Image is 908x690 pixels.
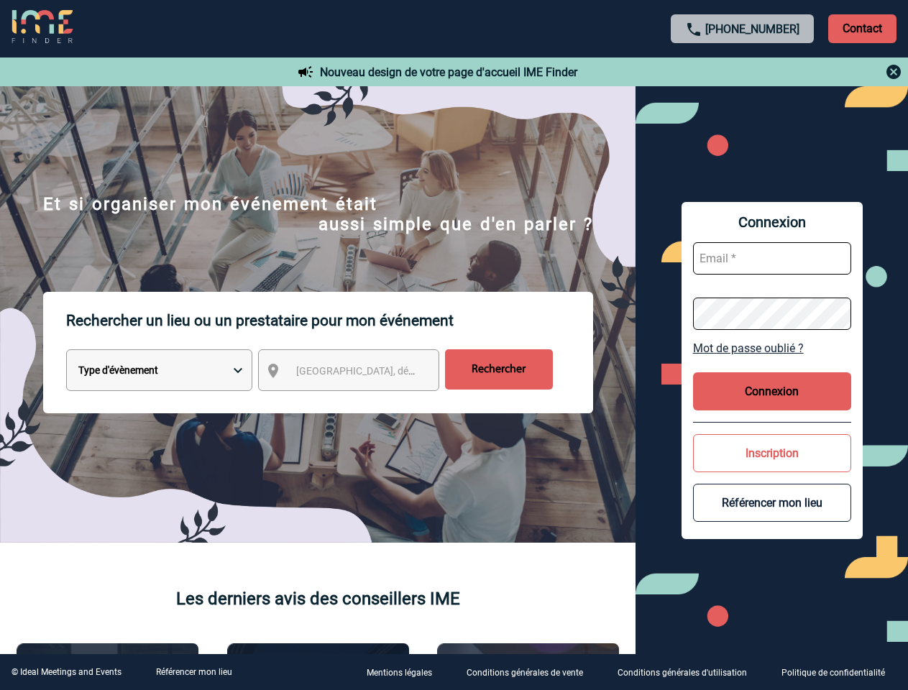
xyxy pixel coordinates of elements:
[296,365,496,377] span: [GEOGRAPHIC_DATA], département, région...
[693,434,851,472] button: Inscription
[445,349,553,390] input: Rechercher
[618,668,747,678] p: Conditions générales d'utilisation
[693,372,851,410] button: Connexion
[355,666,455,679] a: Mentions légales
[455,666,606,679] a: Conditions générales de vente
[781,668,885,678] p: Politique de confidentialité
[367,668,432,678] p: Mentions légales
[606,666,770,679] a: Conditions générales d'utilisation
[467,668,583,678] p: Conditions générales de vente
[685,21,702,38] img: call-24-px.png
[66,292,593,349] p: Rechercher un lieu ou un prestataire pour mon événement
[12,667,121,677] div: © Ideal Meetings and Events
[770,666,908,679] a: Politique de confidentialité
[693,213,851,231] span: Connexion
[828,14,896,43] p: Contact
[693,484,851,522] button: Référencer mon lieu
[693,341,851,355] a: Mot de passe oublié ?
[156,667,232,677] a: Référencer mon lieu
[693,242,851,275] input: Email *
[705,22,799,36] a: [PHONE_NUMBER]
